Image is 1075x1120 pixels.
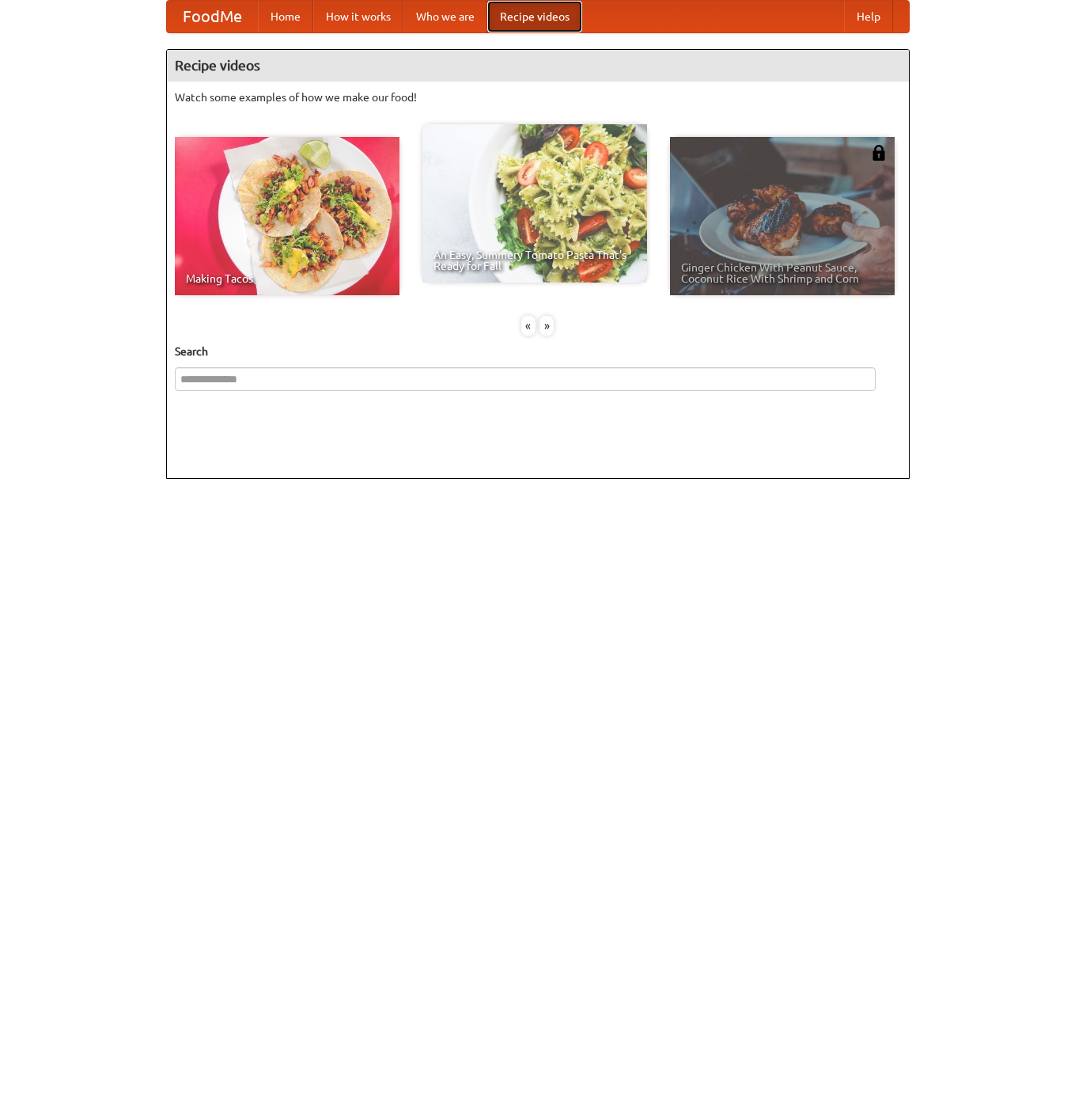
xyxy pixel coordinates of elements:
a: Who we are [403,1,487,32]
a: How it works [313,1,403,32]
a: Making Tacos [175,137,399,295]
div: « [521,316,536,336]
div: » [539,316,554,336]
a: FoodMe [167,1,258,32]
a: An Easy, Summery Tomato Pasta That's Ready for Fall [422,124,647,283]
h5: Search [175,344,901,359]
img: 483408.png [871,145,887,161]
a: Help [844,1,893,32]
h4: Recipe videos [167,50,909,82]
p: Watch some examples of how we make our food! [175,89,901,105]
span: An Easy, Summery Tomato Pasta That's Ready for Fall [433,249,636,271]
span: Making Tacos [186,273,388,284]
a: Home [258,1,313,32]
a: Recipe videos [487,1,582,32]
